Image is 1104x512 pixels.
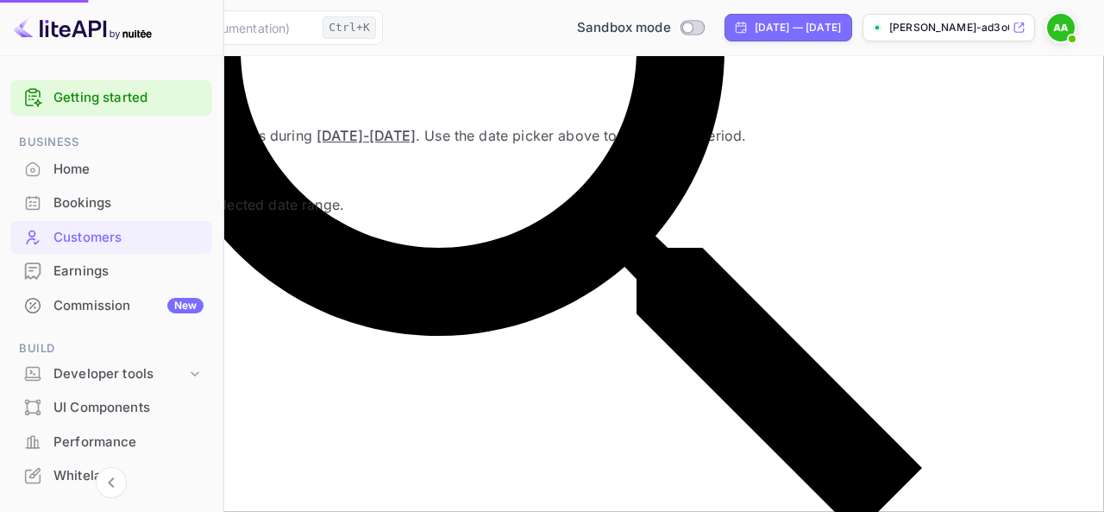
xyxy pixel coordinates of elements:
[10,255,212,288] div: Earnings
[755,20,841,35] div: [DATE] — [DATE]
[10,426,212,458] a: Performance
[10,359,212,389] div: Developer tools
[10,289,212,323] div: CommissionNew
[167,298,204,313] div: New
[10,289,212,321] a: CommissionNew
[53,433,204,452] div: Performance
[53,262,204,281] div: Earnings
[53,398,204,418] div: UI Components
[10,255,212,287] a: Earnings
[10,186,212,220] div: Bookings
[10,426,212,459] div: Performance
[10,459,212,491] a: Whitelabel
[889,20,1009,35] p: [PERSON_NAME]-ad3o6.nuitee...
[10,153,212,185] a: Home
[10,186,212,218] a: Bookings
[53,193,204,213] div: Bookings
[10,339,212,358] span: Build
[53,88,204,108] a: Getting started
[53,466,204,486] div: Whitelabel
[10,391,212,423] a: UI Components
[10,391,212,425] div: UI Components
[1047,14,1075,41] img: Ali Affan
[10,133,212,152] span: Business
[570,18,711,38] div: Switch to Production mode
[14,14,152,41] img: LiteAPI logo
[53,228,204,248] div: Customers
[53,160,204,180] div: Home
[10,80,212,116] div: Getting started
[53,364,186,384] div: Developer tools
[323,16,376,39] div: Ctrl+K
[577,18,671,38] span: Sandbox mode
[10,459,212,493] div: Whitelabel
[10,153,212,186] div: Home
[53,296,204,316] div: Commission
[96,467,127,498] button: Collapse navigation
[10,221,212,255] div: Customers
[10,221,212,253] a: Customers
